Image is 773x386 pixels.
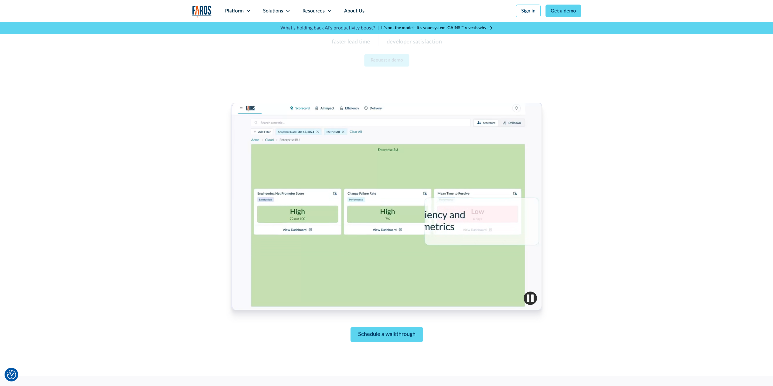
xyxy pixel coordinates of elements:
strong: It’s not the model—it’s your system. GAINS™ reveals why [381,26,486,30]
div: Solutions [263,7,283,15]
p: developer satisfaction [386,38,442,46]
img: Revisit consent button [7,370,16,379]
div: Platform [225,7,244,15]
a: home [192,5,212,18]
p: faster lead time [331,38,370,46]
img: Logo of the analytics and reporting company Faros. [192,5,212,18]
a: Request a demo [364,54,409,67]
a: Get a demo [546,5,581,17]
button: Cookie Settings [7,370,16,379]
div: Resources [303,7,325,15]
img: Pause video [524,292,537,305]
a: Sign in [516,5,541,17]
a: It’s not the model—it’s your system. GAINS™ reveals why [381,25,493,31]
a: Schedule a walkthrough [350,327,423,342]
p: What's holding back AI's productivity boost? | [280,24,379,32]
